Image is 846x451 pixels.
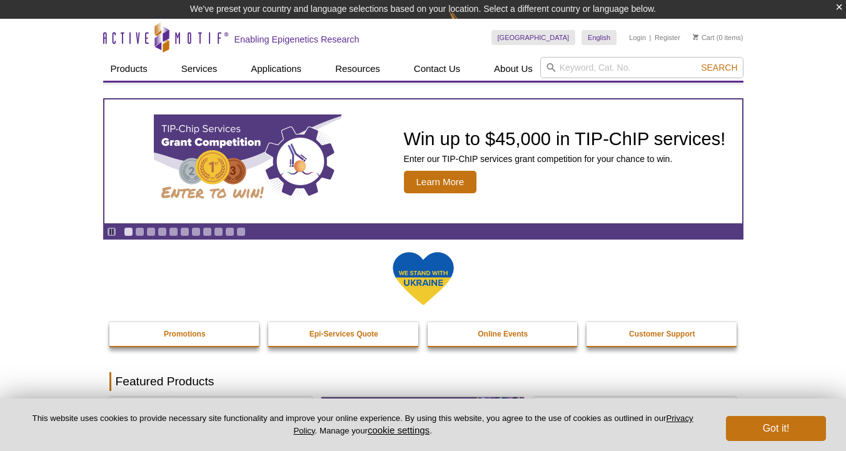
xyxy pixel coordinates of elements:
[486,57,540,81] a: About Us
[404,129,726,148] h2: Win up to $45,000 in TIP-ChIP services!
[109,372,737,391] h2: Featured Products
[582,30,617,45] a: English
[124,227,133,236] a: Go to slide 1
[629,33,646,42] a: Login
[214,227,223,236] a: Go to slide 9
[174,57,225,81] a: Services
[697,62,741,73] button: Search
[540,57,743,78] input: Keyword, Cat. No.
[310,330,378,338] strong: Epi-Services Quote
[164,330,206,338] strong: Promotions
[587,322,738,346] a: Customer Support
[478,330,528,338] strong: Online Events
[146,227,156,236] a: Go to slide 3
[191,227,201,236] a: Go to slide 7
[293,413,693,435] a: Privacy Policy
[135,227,144,236] a: Go to slide 2
[701,63,737,73] span: Search
[104,99,742,223] a: TIP-ChIP Services Grant Competition Win up to $45,000 in TIP-ChIP services! Enter our TIP-ChIP se...
[392,251,455,307] img: We Stand With Ukraine
[203,227,212,236] a: Go to slide 8
[650,30,652,45] li: |
[20,413,705,437] p: This website uses cookies to provide necessary site functionality and improve your online experie...
[449,9,482,39] img: Change Here
[154,114,341,208] img: TIP-ChIP Services Grant Competition
[180,227,189,236] a: Go to slide 6
[693,33,715,42] a: Cart
[104,99,742,223] article: TIP-ChIP Services Grant Competition
[491,30,576,45] a: [GEOGRAPHIC_DATA]
[268,322,420,346] a: Epi-Services Quote
[629,330,695,338] strong: Customer Support
[404,171,477,193] span: Learn More
[406,57,468,81] a: Contact Us
[243,57,309,81] a: Applications
[103,57,155,81] a: Products
[693,34,698,40] img: Your Cart
[225,227,234,236] a: Go to slide 10
[693,30,743,45] li: (0 items)
[158,227,167,236] a: Go to slide 4
[236,227,246,236] a: Go to slide 11
[109,322,261,346] a: Promotions
[234,34,360,45] h2: Enabling Epigenetics Research
[404,153,726,165] p: Enter our TIP-ChIP services grant competition for your chance to win.
[428,322,579,346] a: Online Events
[169,227,178,236] a: Go to slide 5
[107,227,116,236] a: Toggle autoplay
[655,33,680,42] a: Register
[368,425,430,435] button: cookie settings
[726,416,826,441] button: Got it!
[328,57,388,81] a: Resources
